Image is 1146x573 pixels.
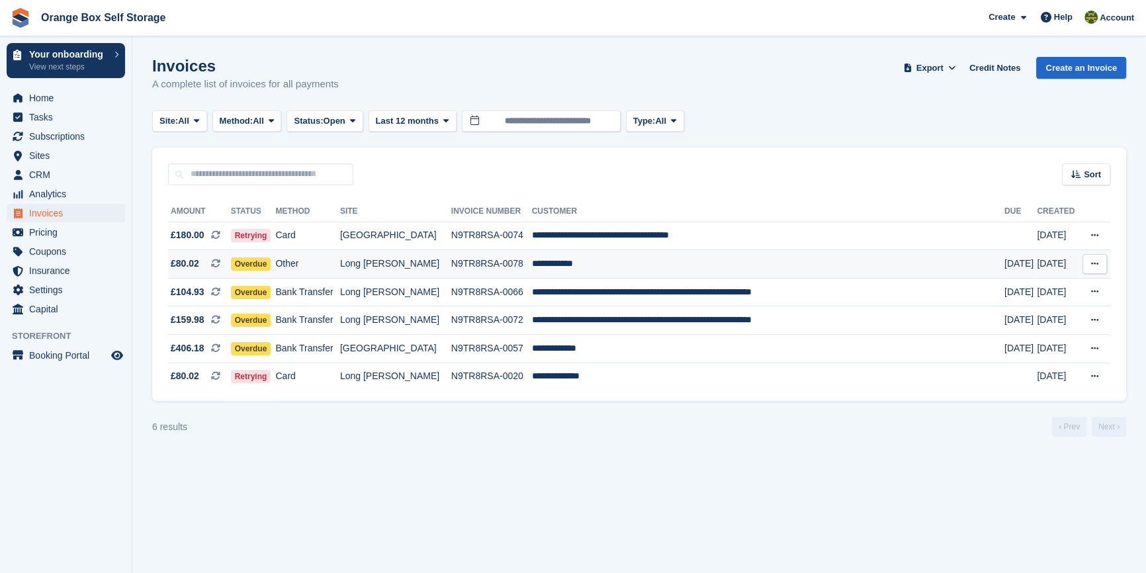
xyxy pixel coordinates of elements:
span: Subscriptions [29,127,109,146]
span: Overdue [231,342,271,355]
a: menu [7,223,125,242]
span: Type: [633,114,656,128]
td: Long [PERSON_NAME] [340,363,451,390]
span: All [253,114,264,128]
button: Site: All [152,110,207,132]
span: CRM [29,165,109,184]
td: Long [PERSON_NAME] [340,306,451,335]
a: Next [1092,417,1126,437]
span: £406.18 [171,341,204,355]
button: Status: Open [286,110,363,132]
span: Retrying [231,229,271,242]
p: Your onboarding [29,50,108,59]
a: menu [7,300,125,318]
td: [DATE] [1037,222,1079,250]
td: N9TR8RSA-0072 [451,306,532,335]
h1: Invoices [152,57,339,75]
span: Home [29,89,109,107]
td: Bank Transfer [275,306,339,335]
span: Export [916,62,944,75]
a: menu [7,146,125,165]
button: Type: All [626,110,684,132]
td: [DATE] [1004,306,1037,335]
td: [DATE] [1037,335,1079,363]
th: Invoice Number [451,201,532,222]
span: Storefront [12,330,132,343]
td: [DATE] [1037,306,1079,335]
td: N9TR8RSA-0057 [451,335,532,363]
img: SARAH T [1084,11,1098,24]
span: Last 12 months [376,114,439,128]
td: [DATE] [1037,363,1079,390]
span: Help [1054,11,1073,24]
span: £180.00 [171,228,204,242]
td: [DATE] [1004,250,1037,279]
span: Sites [29,146,109,165]
span: £159.98 [171,313,204,327]
a: Credit Notes [964,57,1026,79]
a: Preview store [109,347,125,363]
span: Capital [29,300,109,318]
th: Site [340,201,451,222]
td: N9TR8RSA-0078 [451,250,532,279]
span: £104.93 [171,285,204,299]
td: Card [275,363,339,390]
div: 6 results [152,420,187,434]
p: View next steps [29,61,108,73]
span: Create [989,11,1015,24]
span: Sort [1084,168,1101,181]
a: Your onboarding View next steps [7,43,125,78]
a: menu [7,89,125,107]
span: Insurance [29,261,109,280]
span: Overdue [231,314,271,327]
td: N9TR8RSA-0020 [451,363,532,390]
th: Amount [168,201,231,222]
td: [DATE] [1004,335,1037,363]
th: Created [1037,201,1079,222]
a: menu [7,281,125,299]
td: Long [PERSON_NAME] [340,250,451,279]
nav: Page [1049,417,1129,437]
td: Card [275,222,339,250]
td: Bank Transfer [275,278,339,306]
a: menu [7,242,125,261]
span: Method: [220,114,253,128]
button: Method: All [212,110,282,132]
span: Pricing [29,223,109,242]
td: [DATE] [1037,278,1079,306]
td: Other [275,250,339,279]
span: All [655,114,666,128]
td: N9TR8RSA-0066 [451,278,532,306]
th: Method [275,201,339,222]
span: Site: [159,114,178,128]
span: Invoices [29,204,109,222]
span: Settings [29,281,109,299]
th: Status [231,201,276,222]
td: Long [PERSON_NAME] [340,278,451,306]
p: A complete list of invoices for all payments [152,77,339,92]
td: Bank Transfer [275,335,339,363]
span: Analytics [29,185,109,203]
th: Due [1004,201,1037,222]
span: Tasks [29,108,109,126]
td: [GEOGRAPHIC_DATA] [340,335,451,363]
a: menu [7,185,125,203]
a: menu [7,346,125,365]
a: menu [7,108,125,126]
span: All [178,114,189,128]
a: menu [7,165,125,184]
button: Export [901,57,959,79]
span: Status: [294,114,323,128]
td: [DATE] [1037,250,1079,279]
th: Customer [532,201,1004,222]
span: Overdue [231,257,271,271]
td: N9TR8RSA-0074 [451,222,532,250]
span: £80.02 [171,369,199,383]
img: stora-icon-8386f47178a22dfd0bd8f6a31ec36ba5ce8667c1dd55bd0f319d3a0aa187defe.svg [11,8,30,28]
a: menu [7,261,125,280]
span: Retrying [231,370,271,383]
a: menu [7,204,125,222]
td: [GEOGRAPHIC_DATA] [340,222,451,250]
a: Orange Box Self Storage [36,7,171,28]
span: Open [324,114,345,128]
